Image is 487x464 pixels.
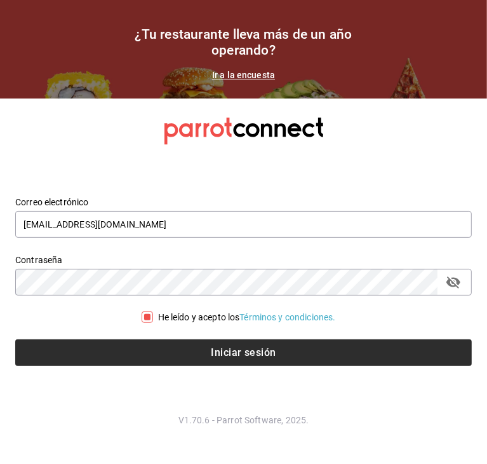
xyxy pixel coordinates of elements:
[15,414,472,426] p: V1.70.6 - Parrot Software, 2025.
[15,198,472,207] label: Correo electrónico
[117,27,371,58] h1: ¿Tu restaurante lleva más de un año operando?
[15,256,472,264] label: Contraseña
[15,339,472,366] button: Iniciar sesión
[239,312,335,322] a: Términos y condiciones.
[212,70,275,80] a: Ir a la encuesta
[443,271,464,293] button: passwordField
[15,211,472,238] input: Ingresa tu correo electrónico
[158,311,336,324] div: He leído y acepto los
